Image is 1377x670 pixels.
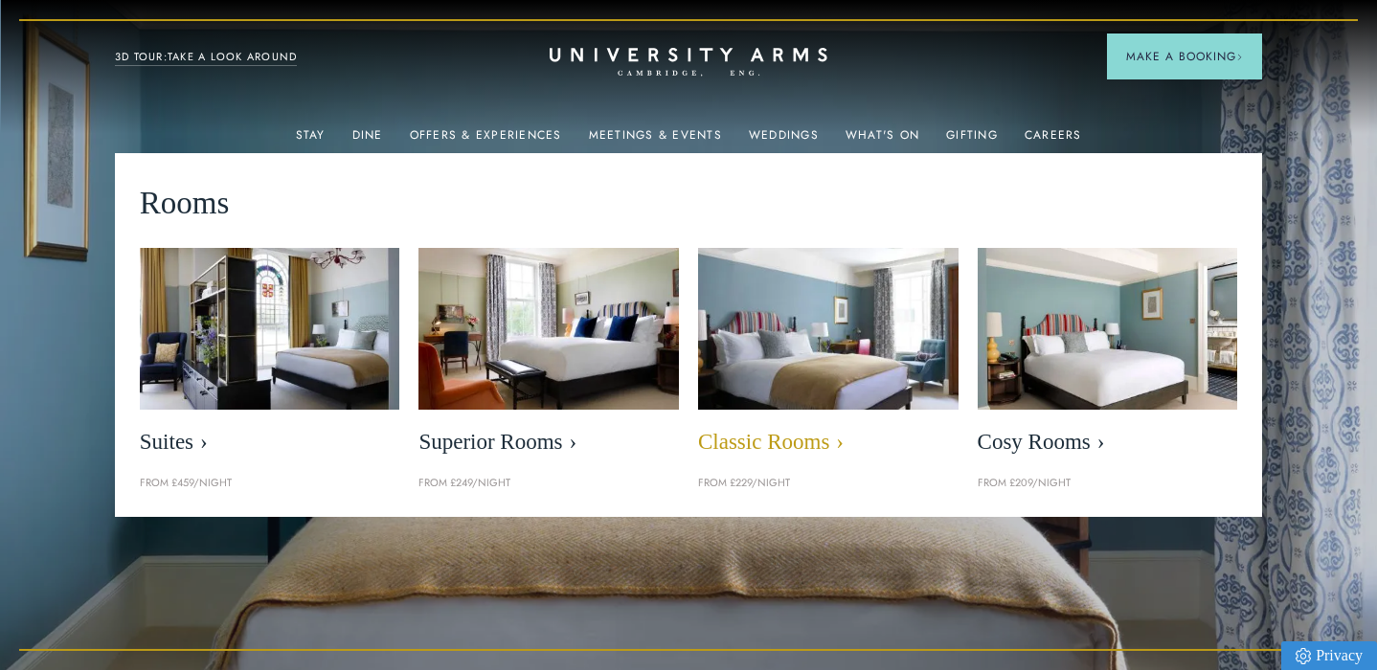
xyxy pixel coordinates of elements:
[140,178,230,229] span: Rooms
[418,429,679,456] span: Superior Rooms
[978,475,1238,492] p: From £209/night
[846,128,919,153] a: What's On
[749,128,819,153] a: Weddings
[140,248,400,411] img: image-21e87f5add22128270780cf7737b92e839d7d65d-400x250-jpg
[418,475,679,492] p: From £249/night
[1025,128,1082,153] a: Careers
[140,248,400,465] a: image-21e87f5add22128270780cf7737b92e839d7d65d-400x250-jpg Suites
[946,128,998,153] a: Gifting
[1281,641,1377,670] a: Privacy
[115,49,298,66] a: 3D TOUR:TAKE A LOOK AROUND
[410,128,562,153] a: Offers & Experiences
[296,128,326,153] a: Stay
[698,475,959,492] p: From £229/night
[978,429,1238,456] span: Cosy Rooms
[418,248,679,411] img: image-5bdf0f703dacc765be5ca7f9d527278f30b65e65-400x250-jpg
[978,248,1238,465] a: image-0c4e569bfe2498b75de12d7d88bf10a1f5f839d4-400x250-jpg Cosy Rooms
[1126,48,1243,65] span: Make a Booking
[679,235,978,422] img: image-7eccef6fe4fe90343db89eb79f703814c40db8b4-400x250-jpg
[1107,33,1262,79] button: Make a BookingArrow icon
[1296,648,1311,664] img: Privacy
[140,475,400,492] p: From £459/night
[698,248,959,465] a: image-7eccef6fe4fe90343db89eb79f703814c40db8b4-400x250-jpg Classic Rooms
[698,429,959,456] span: Classic Rooms
[418,248,679,465] a: image-5bdf0f703dacc765be5ca7f9d527278f30b65e65-400x250-jpg Superior Rooms
[352,128,383,153] a: Dine
[978,248,1238,411] img: image-0c4e569bfe2498b75de12d7d88bf10a1f5f839d4-400x250-jpg
[589,128,722,153] a: Meetings & Events
[550,48,827,78] a: Home
[1236,54,1243,60] img: Arrow icon
[140,429,400,456] span: Suites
